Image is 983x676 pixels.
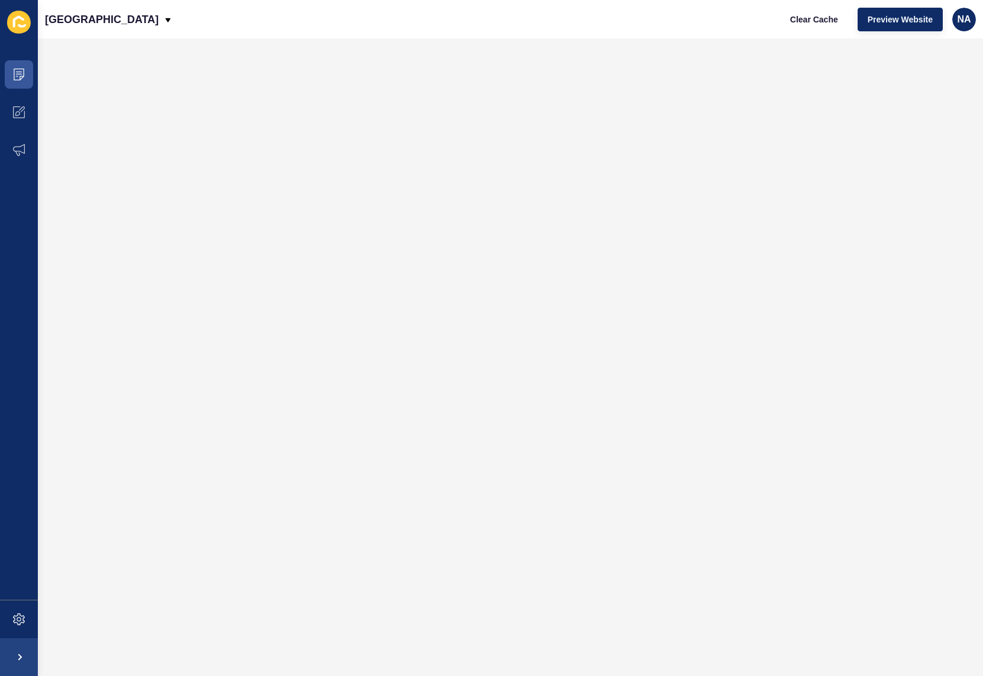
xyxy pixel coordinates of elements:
span: NA [957,14,971,25]
button: Clear Cache [780,8,848,31]
button: Preview Website [858,8,943,31]
span: Preview Website [868,14,933,25]
span: Clear Cache [790,14,838,25]
p: [GEOGRAPHIC_DATA] [45,5,159,34]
